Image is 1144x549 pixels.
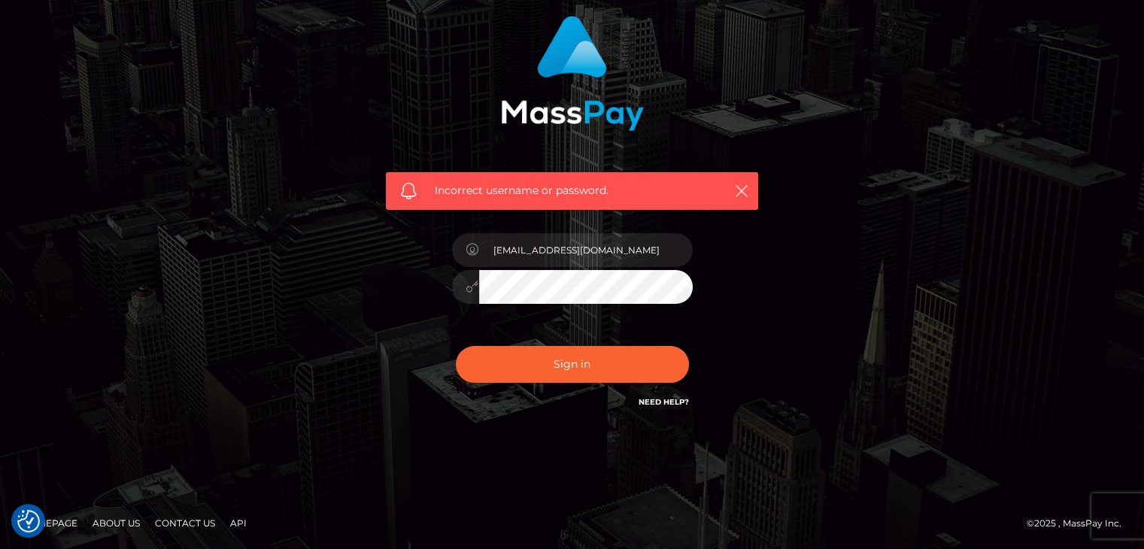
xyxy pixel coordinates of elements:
[86,511,146,535] a: About Us
[639,397,689,407] a: Need Help?
[1027,515,1133,532] div: © 2025 , MassPay Inc.
[479,233,693,267] input: Username...
[17,511,83,535] a: Homepage
[149,511,221,535] a: Contact Us
[435,183,709,199] span: Incorrect username or password.
[224,511,253,535] a: API
[17,510,40,532] img: Revisit consent button
[17,510,40,532] button: Consent Preferences
[501,16,644,131] img: MassPay Login
[456,346,689,383] button: Sign in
